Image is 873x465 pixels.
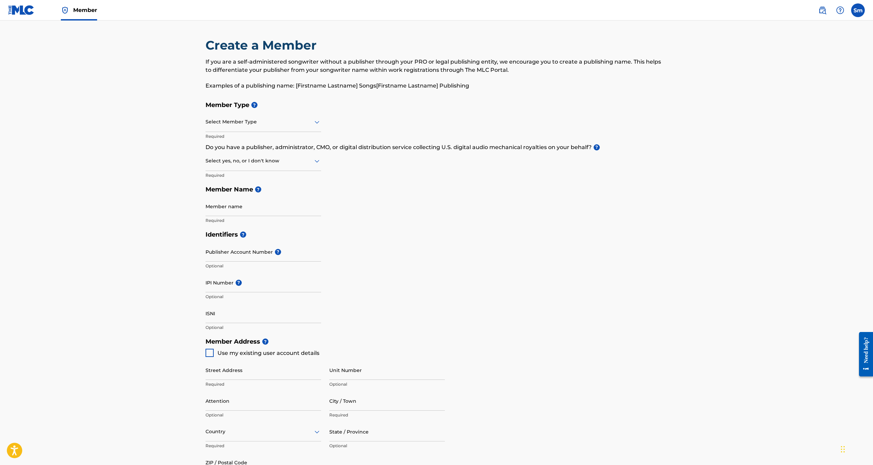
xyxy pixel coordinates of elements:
span: ? [251,102,257,108]
p: Do you have a publisher, administrator, CMO, or digital distribution service collecting U.S. digi... [206,143,668,151]
div: User Menu [851,3,865,17]
p: Optional [329,381,445,387]
p: Examples of a publishing name: [Firstname Lastname] Songs[Firstname Lastname] Publishing [206,82,668,90]
h2: Create a Member [206,38,320,53]
iframe: Chat Widget [839,432,873,465]
p: Optional [329,443,445,449]
p: If you are a self-administered songwriter without a publisher through your PRO or legal publishin... [206,58,668,74]
p: Required [206,133,321,139]
img: help [836,6,844,14]
p: Optional [206,294,321,300]
h5: Member Name [206,182,668,197]
p: Required [206,217,321,224]
img: Top Rightsholder [61,6,69,14]
span: ? [255,186,261,192]
h5: Member Address [206,334,668,349]
p: Required [206,381,321,387]
p: Optional [206,412,321,418]
span: Use my existing user account details [217,350,319,356]
p: Required [329,412,445,418]
p: Optional [206,263,321,269]
p: Required [206,443,321,449]
h5: Member Type [206,98,668,112]
div: Help [833,3,847,17]
h5: Identifiers [206,227,668,242]
img: search [818,6,826,14]
span: ? [262,338,268,345]
span: ? [594,144,600,150]
span: ? [240,231,246,238]
span: ? [236,280,242,286]
a: Public Search [816,3,829,17]
span: Member [73,6,97,14]
img: MLC Logo [8,5,35,15]
div: Drag [841,439,845,460]
p: Required [206,172,321,178]
span: ? [275,249,281,255]
p: Optional [206,324,321,331]
iframe: Resource Center [854,325,873,384]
